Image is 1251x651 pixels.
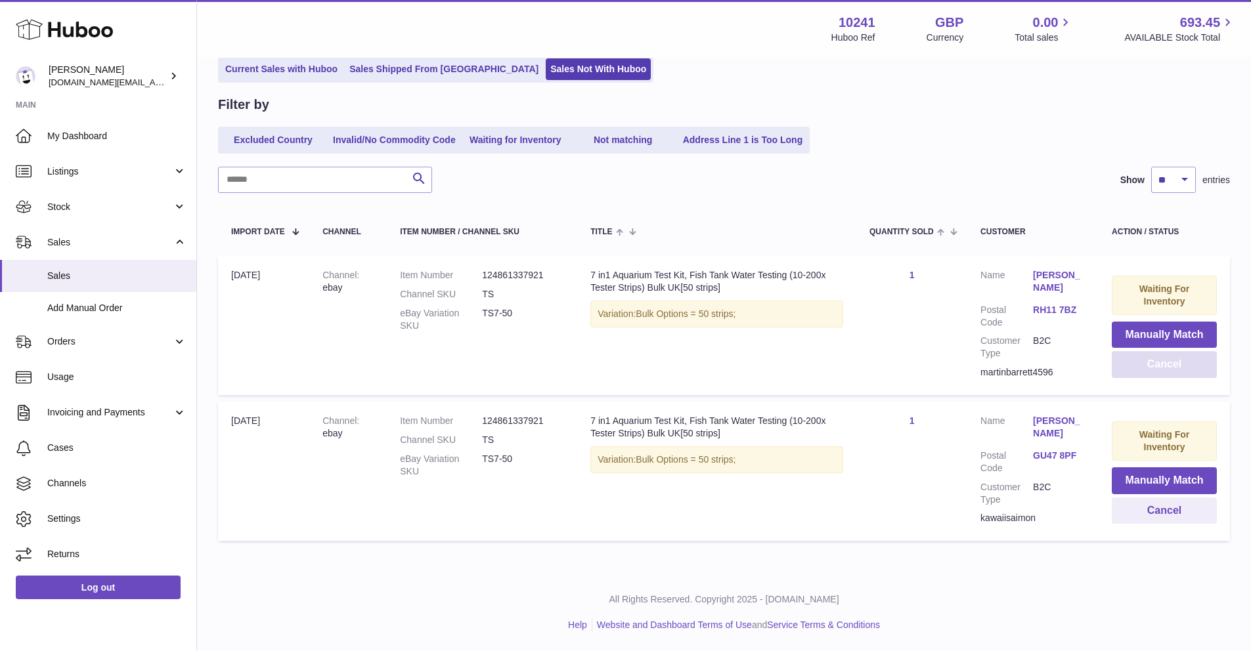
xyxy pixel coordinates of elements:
[935,14,963,31] strong: GBP
[221,58,342,80] a: Current Sales with Huboo
[1124,14,1235,44] a: 693.45 AVAILABLE Stock Total
[400,269,482,282] dt: Item Number
[678,129,808,151] a: Address Line 1 is Too Long
[400,453,482,478] dt: eBay Variation SKU
[322,270,359,280] strong: Channel
[208,593,1240,606] p: All Rights Reserved. Copyright 2025 - [DOMAIN_NAME]
[980,366,1086,379] div: martinbarrett4596
[590,228,612,236] span: Title
[482,307,564,332] dd: TS7-50
[1139,283,1189,306] strong: Waiting For Inventory
[47,442,187,454] span: Cases
[218,96,269,114] h2: Filter by
[571,129,676,151] a: Not matching
[400,434,482,446] dt: Channel SKU
[482,453,564,478] dd: TS7-50
[767,619,880,630] a: Service Terms & Conditions
[927,31,964,44] div: Currency
[218,256,309,395] td: [DATE]
[839,14,875,31] strong: 10241
[590,301,843,327] div: Variation:
[47,201,173,213] span: Stock
[980,228,1086,236] div: Customer
[910,270,915,280] a: 1
[1015,14,1073,44] a: 0.00 Total sales
[47,335,173,348] span: Orders
[1033,269,1086,294] a: [PERSON_NAME]
[49,77,261,87] span: [DOMAIN_NAME][EMAIL_ADDRESS][DOMAIN_NAME]
[1124,31,1235,44] span: AVAILABLE Stock Total
[47,130,187,142] span: My Dashboard
[482,288,564,301] dd: TS
[345,58,543,80] a: Sales Shipped From [GEOGRAPHIC_DATA]
[590,269,843,294] div: 7 in1 Aquarium Test Kit, Fish Tank Water Testing (10-200x Tester Strips) Bulk UK[50 strips]
[47,236,173,249] span: Sales
[328,129,460,151] a: Invalid/No Commodity Code
[980,335,1033,360] dt: Customer Type
[980,450,1033,474] dt: Postal Code
[322,415,359,426] strong: Channel
[1112,322,1217,348] button: Manually Match
[1112,497,1217,524] button: Cancel
[1015,31,1073,44] span: Total sales
[980,269,1033,297] dt: Name
[980,304,1033,329] dt: Postal Code
[47,406,173,419] span: Invoicing and Payments
[47,477,187,490] span: Channels
[322,415,374,440] div: ebay
[322,228,374,236] div: Channel
[400,288,482,301] dt: Channel SKU
[592,619,880,631] li: and
[980,512,1086,524] div: kawaiisaimon
[597,619,752,630] a: Website and Dashboard Terms of Use
[1033,415,1086,440] a: [PERSON_NAME]
[1033,335,1086,360] dd: B2C
[546,58,651,80] a: Sales Not With Huboo
[47,165,173,178] span: Listings
[636,454,735,465] span: Bulk Options = 50 strips;
[910,415,915,426] a: 1
[1033,481,1086,506] dd: B2C
[831,31,875,44] div: Huboo Ref
[1112,467,1217,494] button: Manually Match
[47,548,187,560] span: Returns
[1112,351,1217,378] button: Cancel
[1033,304,1086,316] a: RH11 7BZ
[400,307,482,332] dt: eBay Variation SKU
[49,64,167,89] div: [PERSON_NAME]
[16,576,181,599] a: Log out
[590,446,843,473] div: Variation:
[47,270,187,282] span: Sales
[231,228,285,236] span: Import date
[218,402,309,541] td: [DATE]
[482,269,564,282] dd: 124861337921
[47,302,187,314] span: Add Manual Order
[400,228,564,236] div: Item Number / Channel SKU
[482,415,564,427] dd: 124861337921
[47,513,187,525] span: Settings
[1120,174,1145,186] label: Show
[1112,228,1217,236] div: Action / Status
[1139,429,1189,452] strong: Waiting For Inventory
[400,415,482,427] dt: Item Number
[1033,450,1086,462] a: GU47 8PF
[980,415,1033,443] dt: Name
[47,371,187,383] span: Usage
[1202,174,1230,186] span: entries
[568,619,587,630] a: Help
[980,481,1033,506] dt: Customer Type
[1180,14,1220,31] span: 693.45
[590,415,843,440] div: 7 in1 Aquarium Test Kit, Fish Tank Water Testing (10-200x Tester Strips) Bulk UK[50 strips]
[221,129,326,151] a: Excluded Country
[482,434,564,446] dd: TS
[16,66,35,86] img: londonaquatics.online@gmail.com
[463,129,568,151] a: Waiting for Inventory
[869,228,934,236] span: Quantity Sold
[636,308,735,319] span: Bulk Options = 50 strips;
[1033,14,1059,31] span: 0.00
[322,269,374,294] div: ebay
